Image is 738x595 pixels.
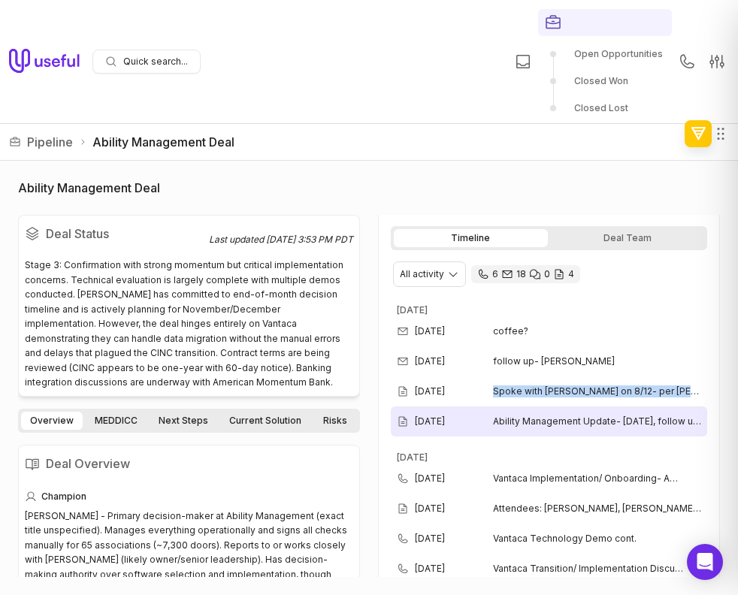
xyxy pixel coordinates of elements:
time: [DATE] [415,325,445,337]
span: Vantaca Technology Demo cont. [493,533,683,545]
a: Closed Lost [538,96,672,120]
div: Timeline [394,229,548,247]
time: [DATE] [397,304,428,316]
time: [DATE] [415,415,445,427]
time: [DATE] [415,533,445,545]
a: Risks [313,412,357,430]
div: Champion [25,488,353,506]
a: Closed Won [538,69,672,93]
h1: Ability Management Deal [18,179,160,197]
li: Ability Management Deal [79,133,234,151]
h2: Deal Overview [25,452,353,476]
a: MEDDICC [86,412,147,430]
span: Attendees: [PERSON_NAME], [PERSON_NAME], [PERSON_NAME] Moments: Call center integration, bank rec... [493,503,701,515]
time: [DATE] [415,503,445,515]
time: [DATE] [415,385,445,397]
span: Vantaca Transition/ Implementation Discussion [493,563,683,575]
span: follow up- [PERSON_NAME] [493,355,615,367]
time: [DATE] [397,452,428,463]
span: Spoke with [PERSON_NAME] on 8/12- per [PERSON_NAME] this is on their list to speak about, however... [493,385,701,397]
a: Pipeline [27,133,73,151]
div: Last updated [209,234,353,246]
a: Open Opportunities [538,42,672,66]
a: Overview [21,412,83,430]
a: Current Solution [220,412,310,430]
time: [DATE] [415,473,445,485]
a: Next Steps [150,412,217,430]
span: coffee? [493,325,528,337]
div: 6 calls and 18 email threads [471,265,580,283]
div: Stage 3: Confirmation with strong momentum but critical implementation concerns. Technical evalua... [25,258,353,390]
time: [DATE] [415,563,445,575]
span: Vantaca Implementation/ Onboarding- Ability Management [493,473,683,485]
time: [DATE] 3:53 PM PDT [266,234,353,245]
span: Ability Management Update- [DATE], follow up email was sent to Ability management team to set up ... [493,415,701,427]
span: Quick search... [123,56,188,68]
div: Deal Team [551,229,705,247]
div: Open Intercom Messenger [687,544,723,580]
time: [DATE] [415,355,445,367]
h2: Deal Status [25,222,209,246]
div: Pipeline submenu [538,42,672,120]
